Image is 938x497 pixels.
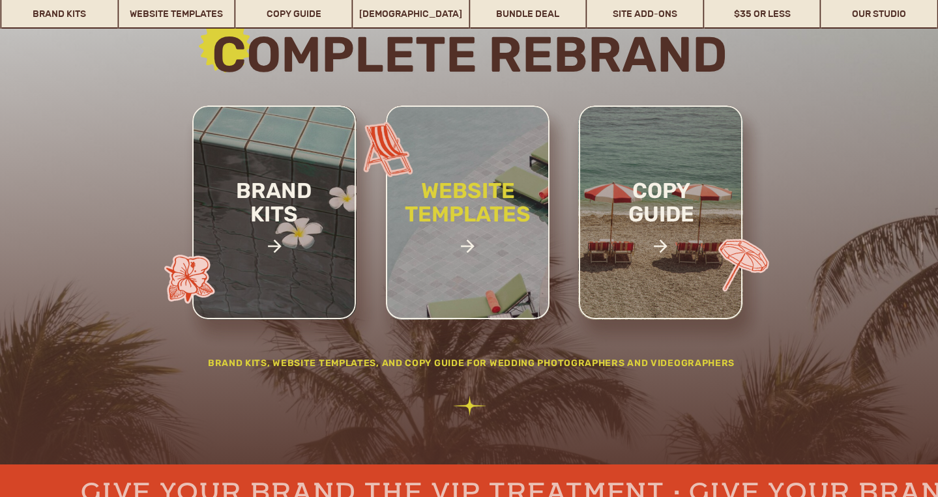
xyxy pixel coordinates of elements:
[383,179,553,254] a: website templates
[179,356,764,375] h2: Brand Kits, website templates, and Copy Guide for wedding photographers and videographers
[219,179,329,270] a: brand kits
[117,28,822,81] h2: Complete rebrand
[601,179,722,270] a: copy guide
